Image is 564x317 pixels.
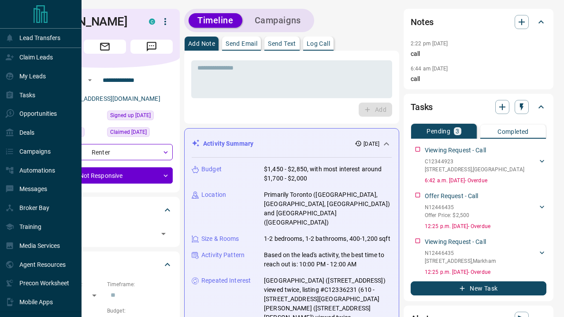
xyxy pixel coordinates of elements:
[425,156,546,175] div: C12344923[STREET_ADDRESS],[GEOGRAPHIC_DATA]
[425,192,479,201] p: Offer Request - Call
[37,144,173,160] div: Renter
[110,128,147,136] span: Claimed [DATE]
[425,211,469,219] p: Offer Price: $2,500
[425,268,546,276] p: 12:25 p.m. [DATE] - Overdue
[149,18,155,25] div: condos.ca
[427,128,450,134] p: Pending
[411,41,448,47] p: 2:22 pm [DATE]
[61,95,160,102] a: [EMAIL_ADDRESS][DOMAIN_NAME]
[411,15,434,29] h2: Notes
[201,165,222,174] p: Budget
[425,177,546,184] p: 6:42 a.m. [DATE] - Overdue
[364,140,379,148] p: [DATE]
[425,257,496,265] p: [STREET_ADDRESS] , Markham
[411,96,546,118] div: Tasks
[411,49,546,59] p: call
[425,166,524,173] p: [STREET_ADDRESS] , [GEOGRAPHIC_DATA]
[110,111,151,120] span: Signed up [DATE]
[264,165,392,183] p: $1,450 - $2,850, with most interest around $1,700 - $2,000
[425,203,469,211] p: N12446435
[201,276,251,285] p: Repeated Interest
[201,251,245,260] p: Activity Pattern
[203,139,253,148] p: Activity Summary
[411,11,546,33] div: Notes
[107,127,173,140] div: Sat Oct 04 2025
[411,74,546,84] p: call
[425,247,546,267] div: N12446435[STREET_ADDRESS],Markham
[307,41,330,47] p: Log Call
[201,234,239,243] p: Size & Rooms
[192,136,392,152] div: Activity Summary[DATE]
[226,41,257,47] p: Send Email
[264,190,392,227] p: Primarily Toronto ([GEOGRAPHIC_DATA], [GEOGRAPHIC_DATA], [GEOGRAPHIC_DATA]) and [GEOGRAPHIC_DATA]...
[188,41,215,47] p: Add Note
[425,158,524,166] p: C12344923
[130,40,173,54] span: Message
[37,15,136,29] h1: [PERSON_NAME]
[189,13,242,28] button: Timeline
[425,222,546,230] p: 12:25 p.m. [DATE] - Overdue
[37,254,173,275] div: Criteria
[201,190,226,199] p: Location
[37,199,173,221] div: Tags
[107,307,173,315] p: Budget:
[497,129,529,135] p: Completed
[37,167,173,184] div: Not Responsive
[268,41,296,47] p: Send Text
[425,146,486,155] p: Viewing Request - Call
[425,237,486,247] p: Viewing Request - Call
[411,281,546,295] button: New Task
[84,40,126,54] span: Email
[425,202,546,221] div: N12446435Offer Price: $2,500
[264,251,392,269] p: Based on the lead's activity, the best time to reach out is: 10:00 PM - 12:00 AM
[246,13,310,28] button: Campaigns
[411,66,448,72] p: 6:44 am [DATE]
[456,128,459,134] p: 3
[107,111,173,123] div: Mon Apr 21 2025
[264,234,390,243] p: 1-2 bedrooms, 1-2 bathrooms, 400-1,200 sqft
[425,249,496,257] p: N12446435
[157,228,170,240] button: Open
[411,100,433,114] h2: Tasks
[85,75,95,85] button: Open
[107,280,173,288] p: Timeframe:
